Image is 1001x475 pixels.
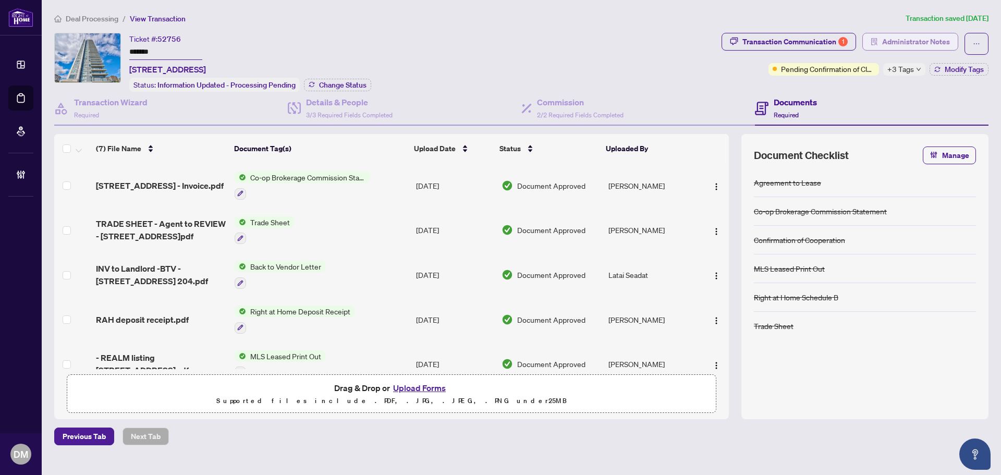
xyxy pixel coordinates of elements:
[604,208,699,253] td: [PERSON_NAME]
[754,205,887,217] div: Co-op Brokerage Commission Statement
[235,172,370,200] button: Status IconCo-op Brokerage Commission Statement
[246,261,325,272] span: Back to Vendor Letter
[708,222,725,238] button: Logo
[412,342,497,387] td: [DATE]
[495,134,602,163] th: Status
[412,208,497,253] td: [DATE]
[871,38,878,45] span: solution
[722,33,856,51] button: Transaction Communication1
[517,358,585,370] span: Document Approved
[862,33,958,51] button: Administrator Notes
[887,63,914,75] span: +3 Tags
[712,272,721,280] img: Logo
[66,14,118,23] span: Deal Processing
[604,297,699,342] td: [PERSON_NAME]
[304,79,371,91] button: Change Status
[708,311,725,328] button: Logo
[235,261,325,289] button: Status IconBack to Vendor Letter
[502,224,513,236] img: Document Status
[157,34,181,44] span: 52756
[412,297,497,342] td: [DATE]
[712,316,721,325] img: Logo
[55,33,120,82] img: IMG-C12364934_1.jpg
[235,172,246,183] img: Status Icon
[502,358,513,370] img: Document Status
[235,216,246,228] img: Status Icon
[781,63,875,75] span: Pending Confirmation of Closing
[604,163,699,208] td: [PERSON_NAME]
[246,306,355,317] span: Right at Home Deposit Receipt
[537,111,624,119] span: 2/2 Required Fields Completed
[754,148,849,163] span: Document Checklist
[157,80,296,90] span: Information Updated - Processing Pending
[54,15,62,22] span: home
[74,395,710,407] p: Supported files include .PDF, .JPG, .JPEG, .PNG under 25 MB
[604,252,699,297] td: Latai Seadat
[96,313,189,326] span: RAH deposit receipt.pdf
[130,14,186,23] span: View Transaction
[502,314,513,325] img: Document Status
[334,381,449,395] span: Drag & Drop or
[930,63,988,76] button: Modify Tags
[8,8,33,27] img: logo
[923,147,976,164] button: Manage
[774,96,817,108] h4: Documents
[754,177,821,188] div: Agreement to Lease
[517,269,585,281] span: Document Approved
[754,320,794,332] div: Trade Sheet
[96,179,224,192] span: [STREET_ADDRESS] - Invoice.pdf
[246,350,325,362] span: MLS Leased Print Out
[414,143,456,154] span: Upload Date
[412,252,497,297] td: [DATE]
[410,134,495,163] th: Upload Date
[959,439,991,470] button: Open asap
[74,111,99,119] span: Required
[306,96,393,108] h4: Details & People
[708,177,725,194] button: Logo
[412,163,497,208] td: [DATE]
[838,37,848,46] div: 1
[602,134,695,163] th: Uploaded By
[754,291,838,303] div: Right at Home Schedule B
[754,234,845,246] div: Confirmation of Cooperation
[712,227,721,236] img: Logo
[54,428,114,445] button: Previous Tab
[708,356,725,372] button: Logo
[246,172,370,183] span: Co-op Brokerage Commission Statement
[96,262,226,287] span: INV to Landlord -BTV - [STREET_ADDRESS] 204.pdf
[14,447,28,461] span: DM
[942,147,969,164] span: Manage
[235,350,325,379] button: Status IconMLS Leased Print Out
[230,134,410,163] th: Document Tag(s)
[246,216,294,228] span: Trade Sheet
[754,263,825,274] div: MLS Leased Print Out
[537,96,624,108] h4: Commission
[945,66,984,73] span: Modify Tags
[235,216,294,245] button: Status IconTrade Sheet
[712,182,721,191] img: Logo
[517,314,585,325] span: Document Approved
[774,111,799,119] span: Required
[916,67,921,72] span: down
[712,361,721,370] img: Logo
[604,342,699,387] td: [PERSON_NAME]
[96,143,141,154] span: (7) File Name
[708,266,725,283] button: Logo
[499,143,521,154] span: Status
[502,269,513,281] img: Document Status
[235,306,355,334] button: Status IconRight at Home Deposit Receipt
[92,134,230,163] th: (7) File Name
[882,33,950,50] span: Administrator Notes
[390,381,449,395] button: Upload Forms
[235,306,246,317] img: Status Icon
[517,180,585,191] span: Document Approved
[235,350,246,362] img: Status Icon
[742,33,848,50] div: Transaction Communication
[973,40,980,47] span: ellipsis
[96,351,226,376] span: - REALM listing [STREET_ADDRESS]pdf
[319,81,367,89] span: Change Status
[63,428,106,445] span: Previous Tab
[67,375,716,413] span: Drag & Drop orUpload FormsSupported files include .PDF, .JPG, .JPEG, .PNG under25MB
[517,224,585,236] span: Document Approved
[129,78,300,92] div: Status:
